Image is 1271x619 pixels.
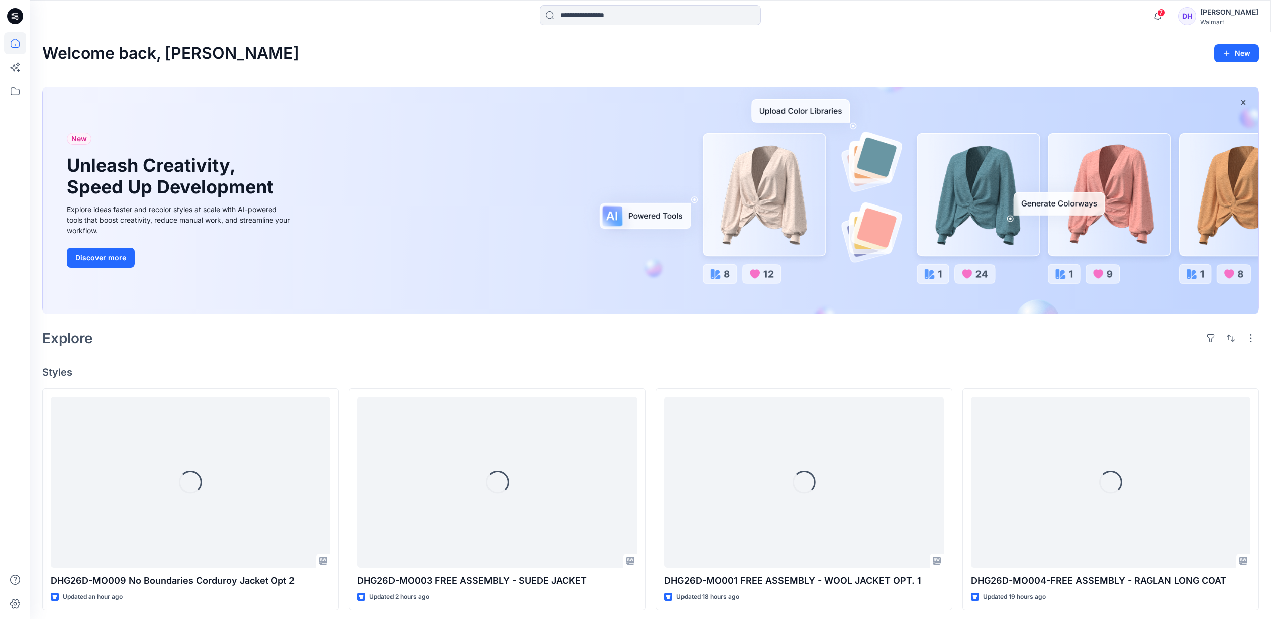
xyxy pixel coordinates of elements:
[67,155,278,198] h1: Unleash Creativity, Speed Up Development
[42,44,299,63] h2: Welcome back, [PERSON_NAME]
[983,592,1046,602] p: Updated 19 hours ago
[67,248,135,268] button: Discover more
[1157,9,1165,17] span: 7
[971,574,1250,588] p: DHG26D-MO004-FREE ASSEMBLY - RAGLAN LONG COAT
[357,574,637,588] p: DHG26D-MO003 FREE ASSEMBLY - SUEDE JACKET
[51,574,330,588] p: DHG26D-MO009 No Boundaries Corduroy Jacket Opt 2
[42,330,93,346] h2: Explore
[63,592,123,602] p: Updated an hour ago
[42,366,1259,378] h4: Styles
[1214,44,1259,62] button: New
[369,592,429,602] p: Updated 2 hours ago
[664,574,944,588] p: DHG26D-MO001 FREE ASSEMBLY - WOOL JACKET OPT. 1
[1178,7,1196,25] div: DH
[1200,6,1258,18] div: [PERSON_NAME]
[71,133,87,145] span: New
[1200,18,1258,26] div: Walmart
[67,204,293,236] div: Explore ideas faster and recolor styles at scale with AI-powered tools that boost creativity, red...
[676,592,739,602] p: Updated 18 hours ago
[67,248,293,268] a: Discover more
